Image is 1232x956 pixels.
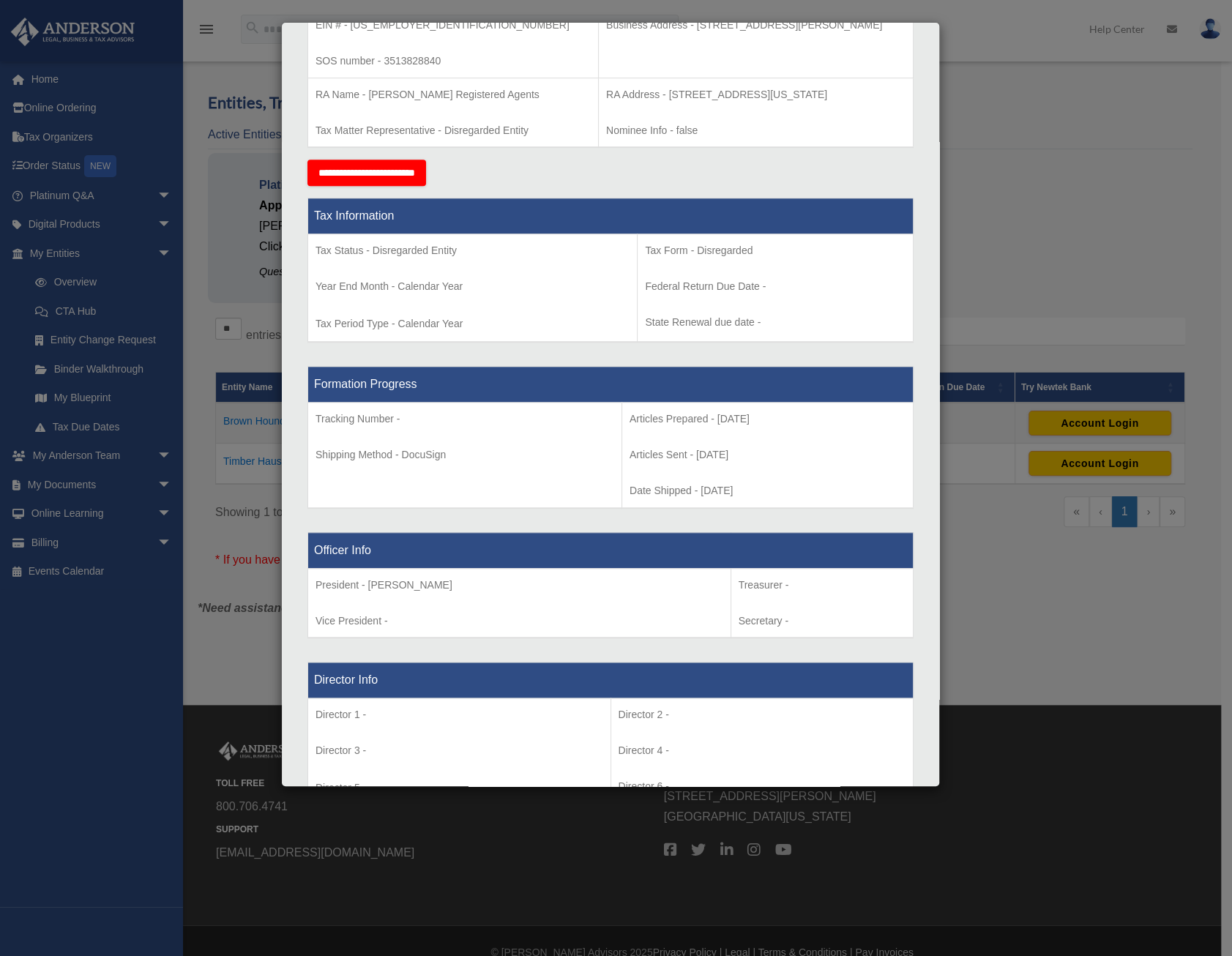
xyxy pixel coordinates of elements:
[316,410,614,428] p: Tracking Number -
[316,86,591,104] p: RA Name - [PERSON_NAME] Registered Agents
[619,777,906,796] p: Director 6 -
[619,742,906,760] p: Director 4 -
[316,446,614,464] p: Shipping Method - DocuSign
[316,576,723,594] p: President - [PERSON_NAME]
[308,367,914,403] th: Formation Progress
[308,698,611,807] td: Director 5 -
[316,16,591,34] p: EIN # - [US_EMPLOYER_IDENTIFICATION_NUMBER]
[630,482,906,500] p: Date Shipped - [DATE]
[645,277,906,296] p: Federal Return Due Date -
[316,122,591,140] p: Tax Matter Representative - Disregarded Entity
[316,52,591,70] p: SOS number - 3513828840
[645,313,906,332] p: State Renewal due date -
[619,706,906,724] p: Director 2 -
[308,234,638,343] td: Tax Period Type - Calendar Year
[739,576,906,594] p: Treasurer -
[316,242,630,260] p: Tax Status - Disregarded Entity
[308,198,914,234] th: Tax Information
[606,86,906,104] p: RA Address - [STREET_ADDRESS][US_STATE]
[316,742,603,760] p: Director 3 -
[739,612,906,630] p: Secretary -
[308,662,914,698] th: Director Info
[316,612,723,630] p: Vice President -
[630,410,906,428] p: Articles Prepared - [DATE]
[308,532,914,568] th: Officer Info
[630,446,906,464] p: Articles Sent - [DATE]
[645,242,906,260] p: Tax Form - Disregarded
[316,277,630,296] p: Year End Month - Calendar Year
[606,16,906,34] p: Business Address - [STREET_ADDRESS][PERSON_NAME]
[316,706,603,724] p: Director 1 -
[606,122,906,140] p: Nominee Info - false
